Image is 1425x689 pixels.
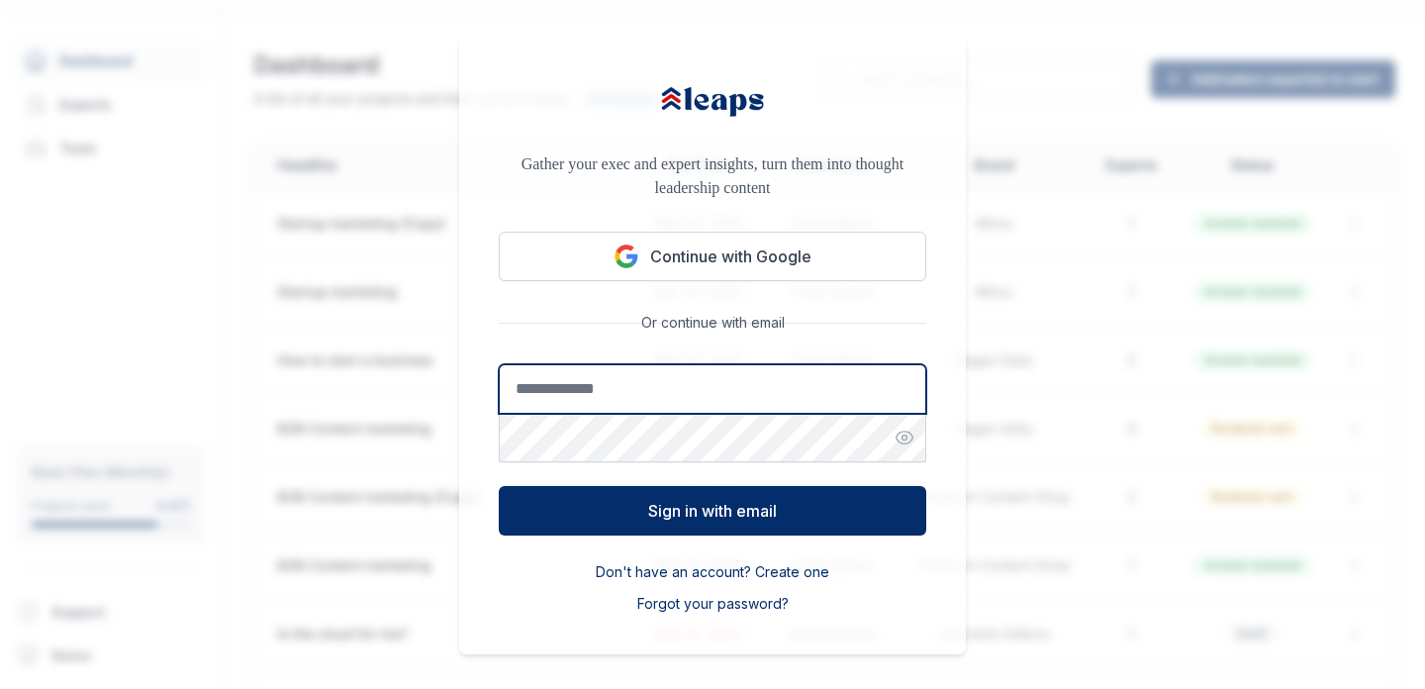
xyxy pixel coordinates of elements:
[615,245,638,268] img: Google logo
[633,313,793,333] span: Or continue with email
[499,486,926,536] button: Sign in with email
[499,152,926,200] p: Gather your exec and expert insights, turn them into thought leadership content
[499,232,926,281] button: Continue with Google
[658,74,767,129] img: Leaps
[596,562,829,582] button: Don't have an account? Create one
[637,594,789,614] button: Forgot your password?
